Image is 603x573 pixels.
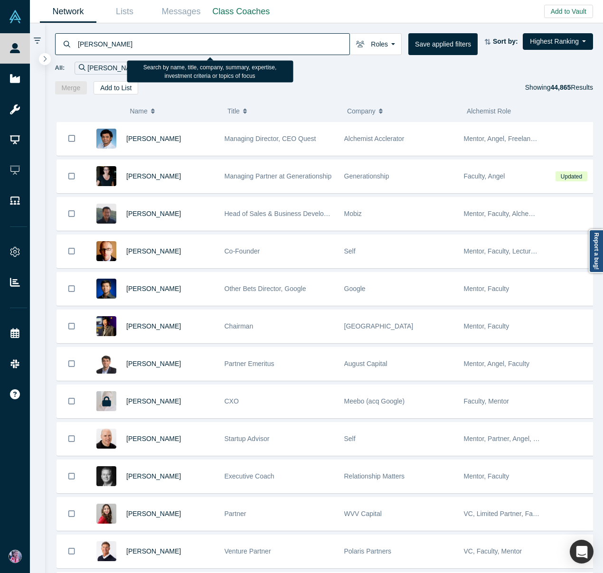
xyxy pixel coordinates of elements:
[344,135,405,142] span: Alchemist Acclerator
[225,285,306,292] span: Other Bets Director, Google
[344,510,382,517] span: WVV Capital
[153,0,209,23] a: Messages
[96,241,116,261] img: Robert Winder's Profile Image
[126,360,181,367] a: [PERSON_NAME]
[57,197,86,230] button: Bookmark
[130,101,147,121] span: Name
[344,172,389,180] span: Generationship
[225,247,260,255] span: Co-Founder
[525,81,593,94] div: Showing
[96,316,116,336] img: Timothy Chou's Profile Image
[227,101,337,121] button: Title
[344,360,387,367] span: August Capital
[126,172,181,180] a: [PERSON_NAME]
[344,397,405,405] span: Meebo (acq Google)
[467,107,511,115] span: Alchemist Role
[464,322,509,330] span: Mentor, Faculty
[96,166,116,186] img: Rachel Chalmers's Profile Image
[464,472,509,480] span: Mentor, Faculty
[96,466,116,486] img: Carl Orthlieb's Profile Image
[126,435,181,442] a: [PERSON_NAME]
[126,510,181,517] a: [PERSON_NAME]
[96,129,116,149] img: Gnani Palanikumar's Profile Image
[126,210,181,217] a: [PERSON_NAME]
[96,541,116,561] img: Gary Swart's Profile Image
[126,322,181,330] a: [PERSON_NAME]
[126,547,181,555] a: [PERSON_NAME]
[57,348,86,380] button: Bookmark
[464,360,530,367] span: Mentor, Angel, Faculty
[55,63,65,73] span: All:
[57,498,86,530] button: Bookmark
[57,535,86,568] button: Bookmark
[75,62,153,75] div: [PERSON_NAME]
[209,0,273,23] a: Class Coaches
[94,81,138,94] button: Add to List
[347,101,376,121] span: Company
[96,504,116,524] img: Danielle D'Agostaro's Profile Image
[464,210,550,217] span: Mentor, Faculty, Alchemist 25
[142,63,149,74] button: Remove Filter
[55,81,87,94] button: Merge
[347,101,457,121] button: Company
[126,397,181,405] a: [PERSON_NAME]
[225,135,316,142] span: Managing Director, CEO Quest
[225,435,270,442] span: Startup Advisor
[225,397,239,405] span: CXO
[57,122,86,155] button: Bookmark
[464,285,509,292] span: Mentor, Faculty
[349,33,402,55] button: Roles
[344,435,356,442] span: Self
[225,172,332,180] span: Managing Partner at Generationship
[550,84,593,91] span: Results
[225,472,274,480] span: Executive Coach
[96,204,116,224] img: Michael Chang's Profile Image
[464,510,571,517] span: VC, Limited Partner, Faculty, Mentor
[57,160,86,193] button: Bookmark
[523,33,593,50] button: Highest Ranking
[344,210,362,217] span: Mobiz
[9,10,22,23] img: Alchemist Vault Logo
[464,172,505,180] span: Faculty, Angel
[57,460,86,493] button: Bookmark
[57,235,86,268] button: Bookmark
[225,322,254,330] span: Chairman
[544,5,593,18] button: Add to Vault
[130,101,217,121] button: Name
[96,429,116,449] img: Adam Frankl's Profile Image
[57,272,86,305] button: Bookmark
[344,285,366,292] span: Google
[464,435,555,442] span: Mentor, Partner, Angel, Faculty
[344,322,414,330] span: [GEOGRAPHIC_DATA]
[408,33,478,55] button: Save applied filters
[225,360,274,367] span: Partner Emeritus
[57,310,86,343] button: Bookmark
[227,101,240,121] span: Title
[556,171,587,181] span: Updated
[126,135,181,142] a: [PERSON_NAME]
[57,385,86,418] button: Bookmark
[126,472,181,480] a: [PERSON_NAME]
[464,547,522,555] span: VC, Faculty, Mentor
[550,84,571,91] strong: 44,865
[96,279,116,299] img: Steven Kan's Profile Image
[77,33,349,55] input: Search by name, title, company, summary, expertise, investment criteria or topics of focus
[464,397,509,405] span: Faculty, Mentor
[344,547,392,555] span: Polaris Partners
[126,247,181,255] a: [PERSON_NAME]
[126,285,181,292] a: [PERSON_NAME]
[589,229,603,273] a: Report a bug!
[96,354,116,374] img: Vivek Mehra's Profile Image
[96,0,153,23] a: Lists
